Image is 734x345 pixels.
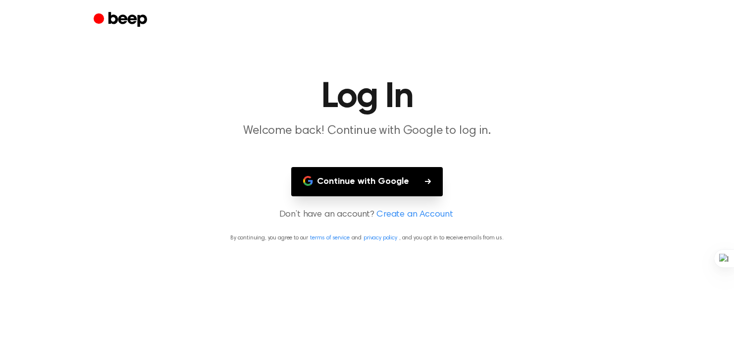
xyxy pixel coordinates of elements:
[364,235,397,241] a: privacy policy
[310,235,349,241] a: terms of service
[12,208,722,222] p: Don’t have an account?
[12,233,722,242] p: By continuing, you agree to our and , and you opt in to receive emails from us.
[113,79,621,115] h1: Log In
[94,10,150,30] a: Beep
[376,208,453,222] a: Create an Account
[177,123,557,139] p: Welcome back! Continue with Google to log in.
[291,167,443,196] button: Continue with Google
